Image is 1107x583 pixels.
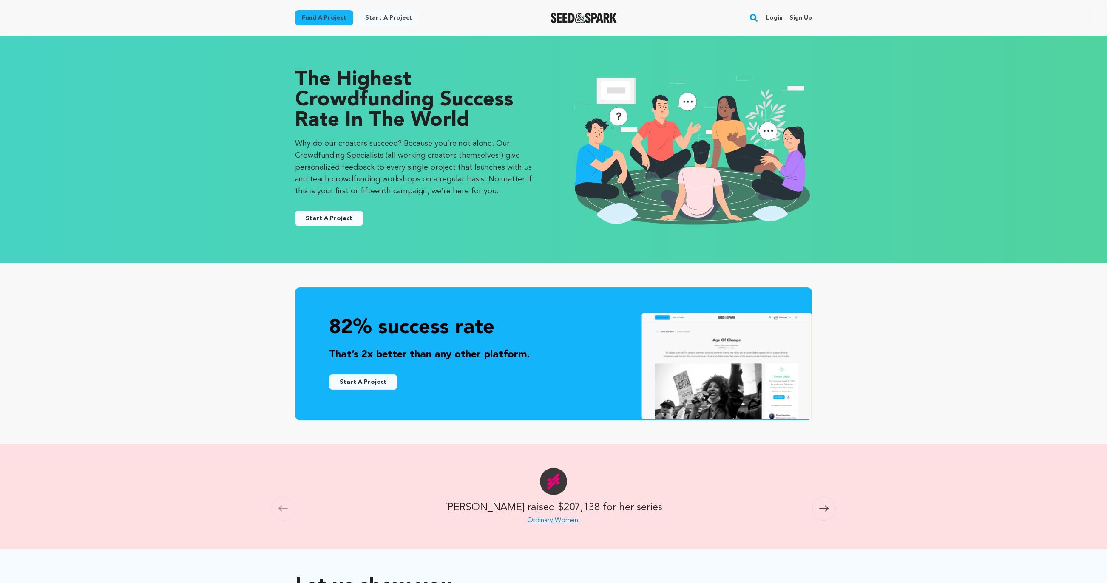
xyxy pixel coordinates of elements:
p: That’s 2x better than any other platform. [329,347,778,362]
img: seedandspark project details screen [641,312,813,421]
img: Ordinary Women [540,468,567,495]
a: Fund a project [295,10,353,25]
p: 82% success rate [329,314,778,342]
h2: [PERSON_NAME] raised $207,138 for her series [445,500,662,515]
img: Seed&Spark Logo Dark Mode [551,13,617,23]
img: seedandspark start project illustration image [571,70,812,229]
p: The Highest Crowdfunding Success Rate in the World [295,70,536,131]
a: Start a project [358,10,419,25]
a: Login [766,11,783,25]
a: Sign up [789,11,812,25]
a: Start A Project [329,374,397,390]
a: Ordinary Women. [527,517,580,524]
a: Seed&Spark Homepage [551,13,617,23]
p: Why do our creators succeed? Because you’re not alone. Our Crowdfunding Specialists (all working ... [295,138,536,197]
a: Start A Project [295,211,363,226]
